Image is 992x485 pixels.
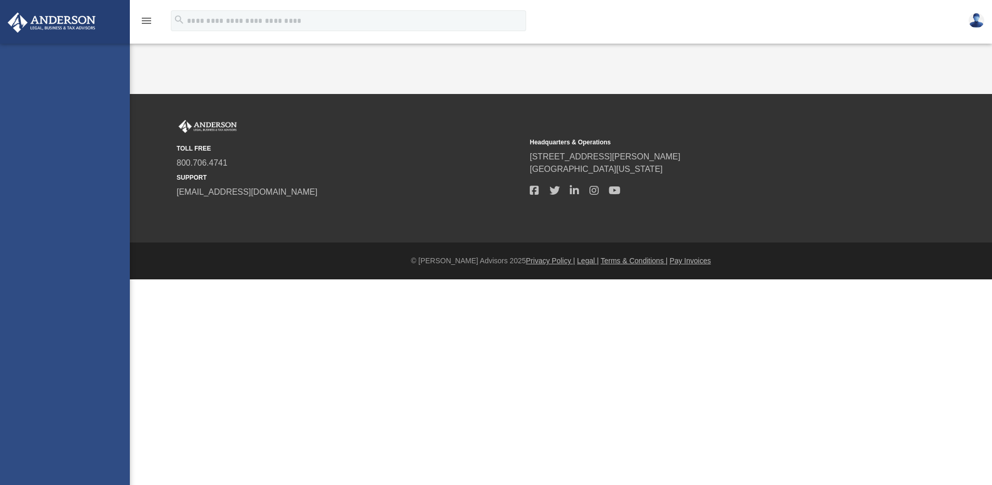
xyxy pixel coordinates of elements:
small: SUPPORT [177,173,522,182]
a: Terms & Conditions | [601,257,668,265]
small: Headquarters & Operations [530,138,876,147]
img: Anderson Advisors Platinum Portal [177,120,239,133]
i: menu [140,15,153,27]
i: search [173,14,185,25]
a: [EMAIL_ADDRESS][DOMAIN_NAME] [177,187,317,196]
a: Privacy Policy | [526,257,575,265]
a: Legal | [577,257,599,265]
a: [GEOGRAPHIC_DATA][US_STATE] [530,165,663,173]
img: Anderson Advisors Platinum Portal [5,12,99,33]
div: © [PERSON_NAME] Advisors 2025 [130,255,992,266]
a: [STREET_ADDRESS][PERSON_NAME] [530,152,680,161]
small: TOLL FREE [177,144,522,153]
a: 800.706.4741 [177,158,227,167]
a: menu [140,20,153,27]
img: User Pic [969,13,984,28]
a: Pay Invoices [669,257,711,265]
